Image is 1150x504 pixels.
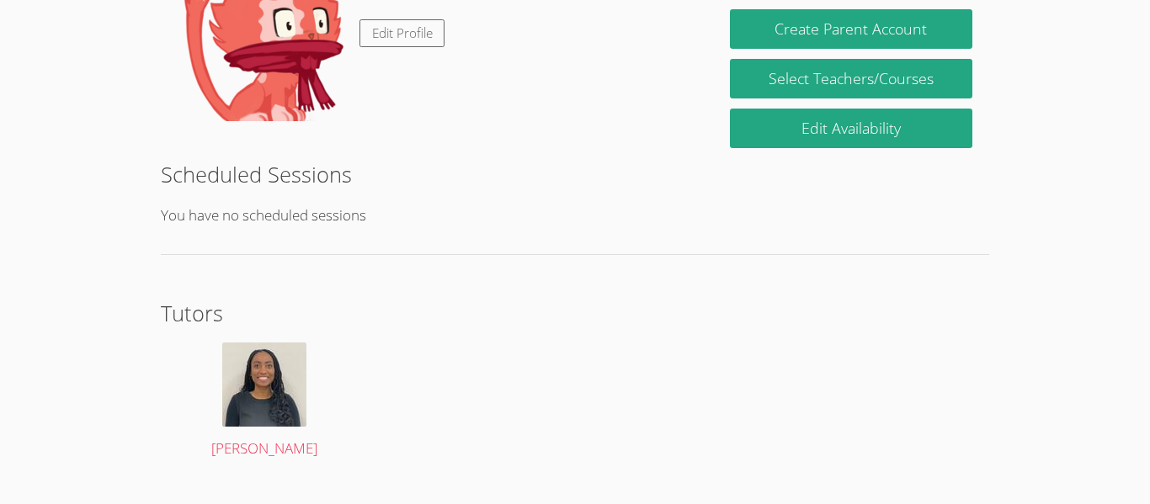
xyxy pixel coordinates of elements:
button: Create Parent Account [730,9,972,49]
img: avatar.png [222,342,306,427]
a: Edit Availability [730,109,972,148]
a: Edit Profile [359,19,445,47]
span: [PERSON_NAME] [211,438,317,458]
h2: Tutors [161,297,989,329]
a: Select Teachers/Courses [730,59,972,98]
p: You have no scheduled sessions [161,204,989,228]
h2: Scheduled Sessions [161,158,989,190]
a: [PERSON_NAME] [178,342,352,461]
